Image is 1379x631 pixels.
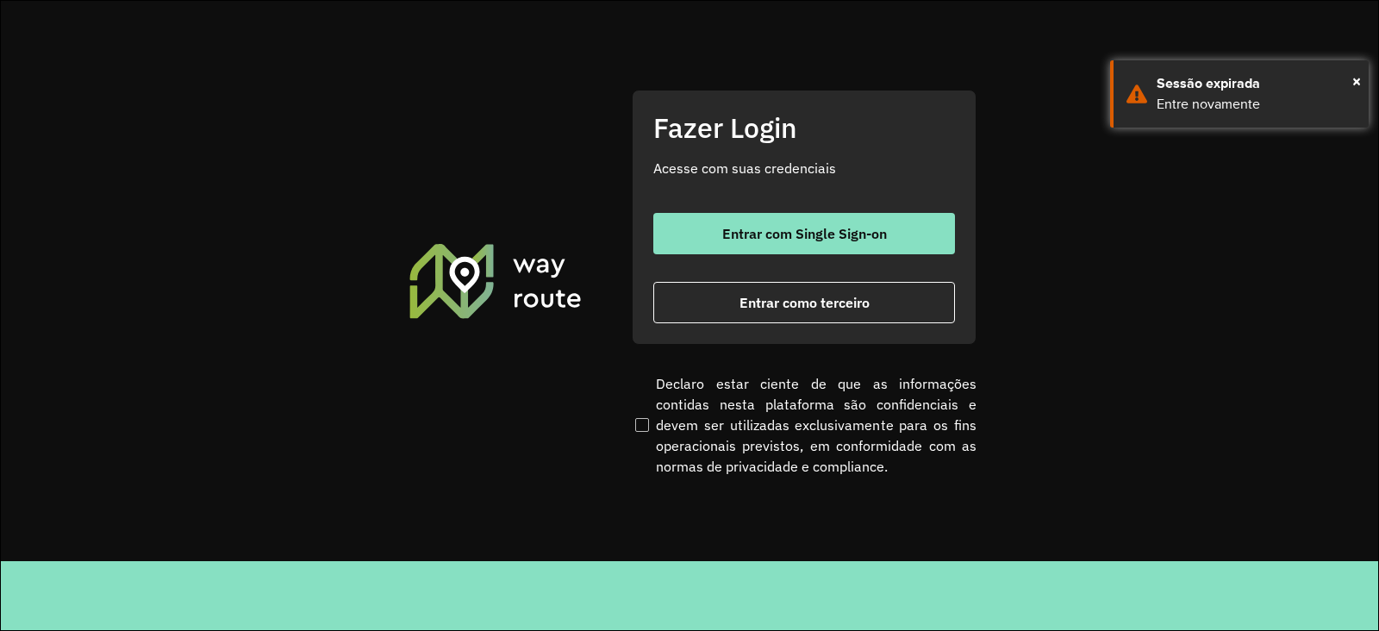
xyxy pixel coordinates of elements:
[653,158,955,178] p: Acesse com suas credenciais
[1157,94,1356,115] div: Entre novamente
[739,296,870,309] span: Entrar como terceiro
[1157,73,1356,94] div: Sessão expirada
[632,373,977,477] label: Declaro estar ciente de que as informações contidas nesta plataforma são confidenciais e devem se...
[653,282,955,323] button: button
[653,213,955,254] button: button
[1352,68,1361,94] span: ×
[407,241,584,321] img: Roteirizador AmbevTech
[722,227,887,241] span: Entrar com Single Sign-on
[1352,68,1361,94] button: Close
[653,111,955,144] h2: Fazer Login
